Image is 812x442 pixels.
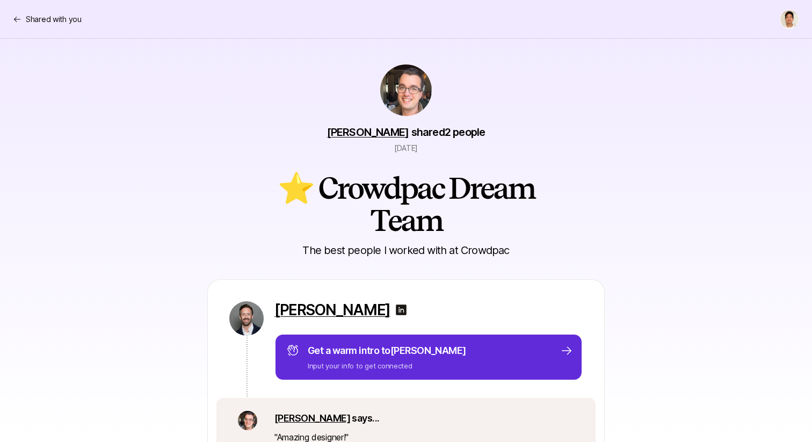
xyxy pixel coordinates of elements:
img: c551205c_2ef0_4c80_93eb_6f7da1791649.jpg [380,64,432,116]
p: says... [274,411,380,426]
a: [PERSON_NAME] [327,126,409,139]
p: shared 2 people [327,125,485,140]
img: linkedin-logo [395,303,408,316]
span: to [PERSON_NAME] [381,345,466,356]
h2: ⭐ Crowdpac Dream Team [266,172,546,236]
p: The best people I worked with at Crowdpac [302,243,509,258]
p: [DATE] [394,142,418,155]
p: Shared with you [26,13,82,26]
img: c551205c_2ef0_4c80_93eb_6f7da1791649.jpg [238,411,257,430]
a: [PERSON_NAME] [274,412,350,424]
a: [PERSON_NAME] [274,301,390,318]
p: Get a warm intro [308,343,466,358]
button: Jeremy Chen [780,10,799,29]
p: Input your info to get connected [308,360,466,371]
img: 49cc058c_9620_499c_84f2_197a57c98584.jpg [229,301,264,336]
img: Jeremy Chen [780,10,799,28]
